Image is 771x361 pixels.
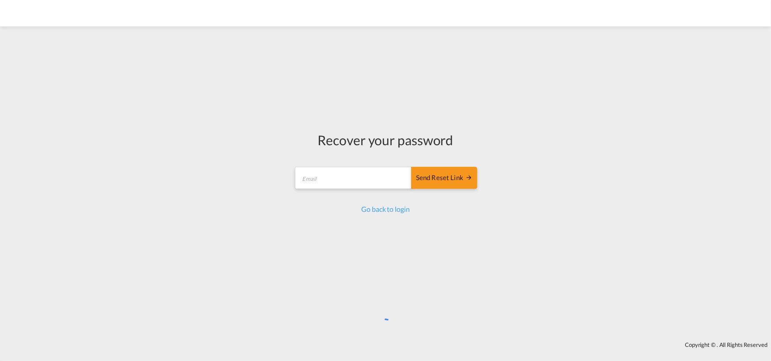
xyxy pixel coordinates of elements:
[411,167,477,189] button: SEND RESET LINK
[294,131,477,149] div: Recover your password
[361,205,409,213] a: Go back to login
[295,167,412,189] input: Email
[416,173,472,183] div: Send reset link
[465,174,472,181] md-icon: icon-arrow-right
